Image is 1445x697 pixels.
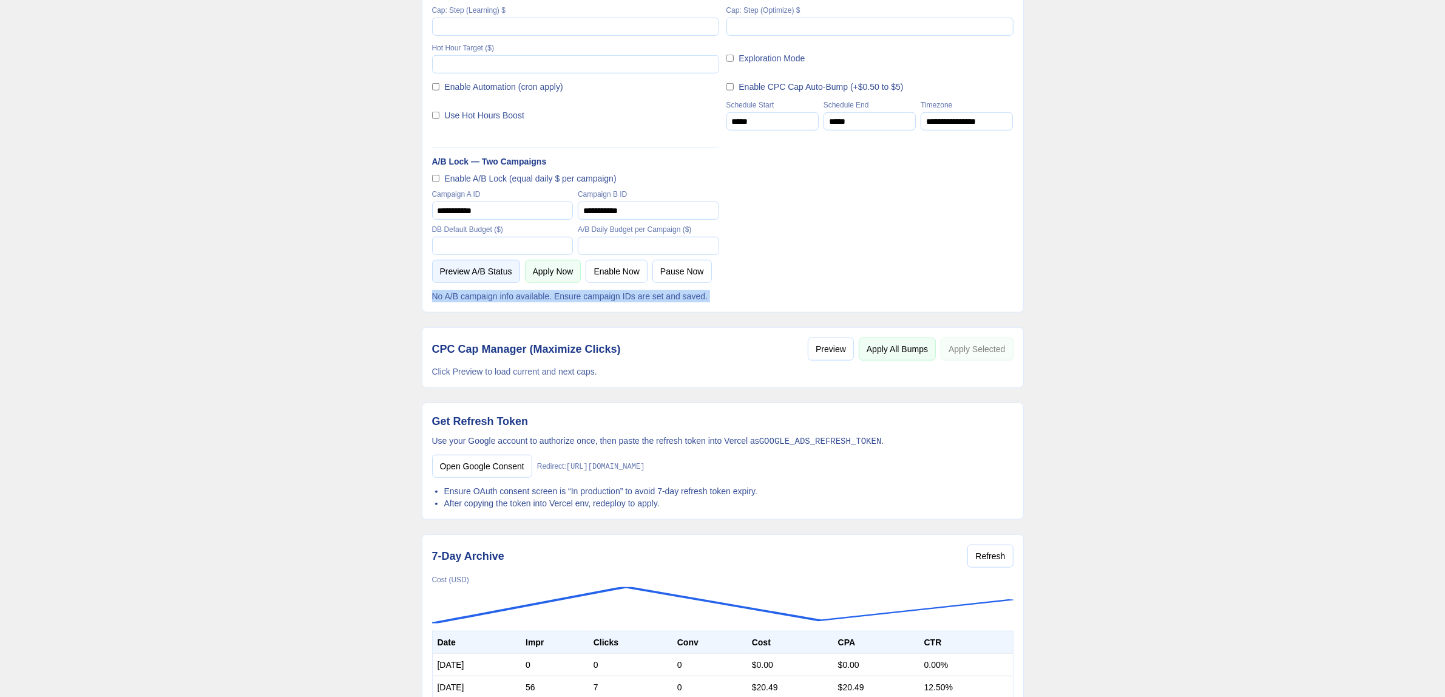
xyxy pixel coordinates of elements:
[833,631,919,654] th: CPA
[672,631,747,654] th: Conv
[444,81,563,93] label: Enable Automation (cron apply)
[521,631,589,654] th: Impr
[589,631,672,654] th: Clicks
[432,290,719,302] p: No A/B campaign info available. Ensure campaign IDs are set and saved.
[586,260,648,283] button: Enable Now
[432,5,719,15] span: Cap: Step (Learning) $
[726,100,819,110] span: Schedule Start
[726,112,819,131] input: Schedule Start
[578,202,719,220] input: Campaign B ID
[967,545,1013,568] button: Refresh
[578,225,719,234] span: A/B Daily Budget per Campaign ($)
[589,654,672,676] td: 0
[432,202,574,220] input: Campaign A ID
[525,260,581,283] button: Apply Now
[921,112,1013,131] input: Timezone
[672,654,747,676] td: 0
[432,654,521,676] td: [DATE]
[432,365,1014,378] p: Click Preview to load current and next caps.
[432,575,1014,585] div: Cost (USD)
[432,55,719,73] input: Hot Hour Target ($)
[432,631,521,654] th: Date
[921,100,1013,110] span: Timezone
[578,189,719,199] span: Campaign B ID
[444,497,1014,509] li: After copying the token into Vercel env, redeploy to apply.
[432,225,574,234] span: DB Default Budget ($)
[444,485,1014,497] li: Ensure OAuth consent screen is “In production” to avoid 7‑day refresh token expiry.
[726,5,1014,15] span: Cap: Step (Optimize) $
[652,260,712,283] button: Pause Now
[432,18,719,36] input: Cap: Step (Learning) $
[537,461,645,472] span: Redirect:
[432,435,1014,447] p: Use your Google account to authorize once, then paste the refresh token into Vercel as .
[859,338,936,361] button: Apply All Bumps
[919,631,1013,654] th: CTR
[808,338,854,361] button: Preview
[941,338,1013,361] button: Apply Selected
[739,52,805,64] label: Exploration Mode
[739,81,903,93] label: Enable CPC Cap Auto‑Bump (+$0.50 to $5)
[432,548,504,565] h2: 7‑Day Archive
[432,237,574,255] input: DB Default Budget ($)
[566,463,645,471] code: [URL][DOMAIN_NAME]
[919,654,1013,676] td: 0.00 %
[432,43,719,53] span: Hot Hour Target ($)
[444,172,616,185] label: Enable A/B Lock (equal daily $ per campaign)
[432,155,719,168] h3: A/B Lock — Two Campaigns
[432,413,529,430] h2: Get Refresh Token
[432,341,621,358] h2: CPC Cap Manager (Maximize Clicks)
[824,112,916,131] input: Schedule End
[726,18,1014,36] input: Cap: Step (Optimize) $
[432,260,520,283] button: Preview A/B Status
[432,455,532,478] a: Open Google Consent
[824,100,916,110] span: Schedule End
[747,631,833,654] th: Cost
[747,654,833,676] td: $ 0.00
[444,109,524,121] label: Use Hot Hours Boost
[759,437,882,446] code: GOOGLE_ADS_REFRESH_TOKEN
[432,189,574,199] span: Campaign A ID
[578,237,719,255] input: A/B Daily Budget per Campaign ($)
[521,654,589,676] td: 0
[833,654,919,676] td: $ 0.00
